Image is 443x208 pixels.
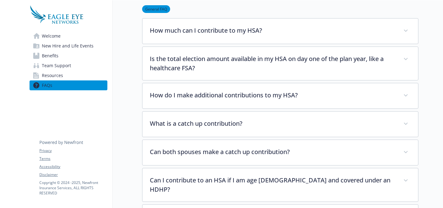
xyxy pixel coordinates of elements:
[39,180,107,196] p: Copyright © 2024 - 2025 , Newfront Insurance Services, ALL RIGHTS RESERVED
[142,47,418,80] div: Is the total election amount available in my HSA on day one of the plan year, like a healthcare FSA?
[150,54,396,73] p: Is the total election amount available in my HSA on day one of the plan year, like a healthcare FSA?
[42,71,63,80] span: Resources
[30,51,107,61] a: Benefits
[150,91,396,100] p: How do I make additional contributions to my HSA?
[150,26,396,35] p: How much can I contribute to my HSA?
[42,51,58,61] span: Benefits
[42,41,94,51] span: New Hire and Life Events
[39,156,107,161] a: Terms
[150,119,396,128] p: What is a catch up contribution?
[142,83,418,108] div: How do I make additional contributions to my HSA?
[30,80,107,90] a: FAQs
[42,80,52,90] span: FAQs
[142,112,418,137] div: What is a catch up contribution?
[142,168,418,202] div: Can I contribute to an HSA if I am age [DEMOGRAPHIC_DATA] and covered under an HDHP?
[150,147,396,157] p: Can both spouses make a catch up contribution?
[30,71,107,80] a: Resources
[42,31,61,41] span: Welcome
[30,31,107,41] a: Welcome
[42,61,71,71] span: Team Support
[142,18,418,44] div: How much can I contribute to my HSA?
[30,61,107,71] a: Team Support
[39,172,107,177] a: Disclaimer
[142,140,418,165] div: Can both spouses make a catch up contribution?
[30,41,107,51] a: New Hire and Life Events
[39,148,107,153] a: Privacy
[39,164,107,169] a: Accessibility
[150,176,396,194] p: Can I contribute to an HSA if I am age [DEMOGRAPHIC_DATA] and covered under an HDHP?
[142,6,170,12] a: General FAQ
